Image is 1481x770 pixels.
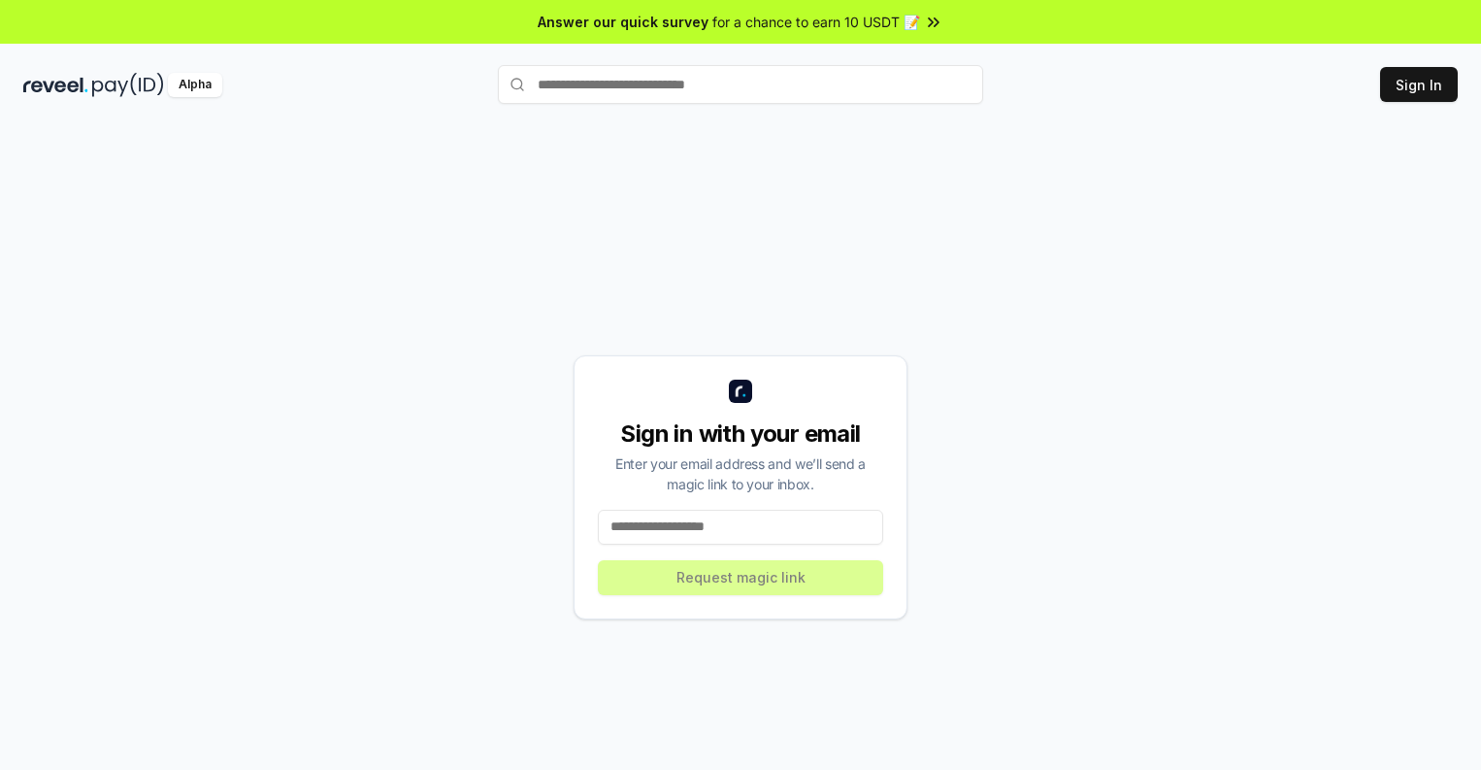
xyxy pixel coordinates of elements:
[168,73,222,97] div: Alpha
[1380,67,1458,102] button: Sign In
[598,453,883,494] div: Enter your email address and we’ll send a magic link to your inbox.
[538,12,708,32] span: Answer our quick survey
[92,73,164,97] img: pay_id
[729,380,752,403] img: logo_small
[598,418,883,450] div: Sign in with your email
[712,12,920,32] span: for a chance to earn 10 USDT 📝
[23,73,88,97] img: reveel_dark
